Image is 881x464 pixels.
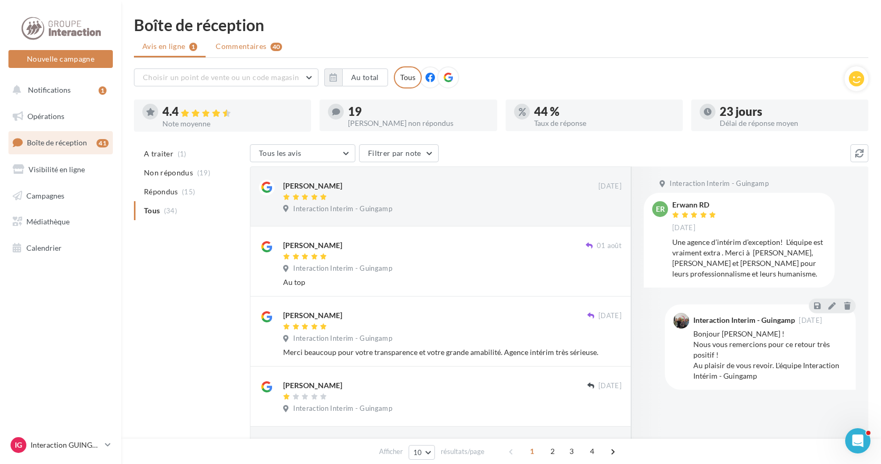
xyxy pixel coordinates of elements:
[182,187,195,196] span: (15)
[99,86,107,95] div: 1
[799,317,822,324] span: [DATE]
[720,120,860,127] div: Délai de réponse moyen
[672,223,695,233] span: [DATE]
[15,440,22,450] span: IG
[379,447,403,457] span: Afficher
[26,217,70,226] span: Médiathèque
[534,120,674,127] div: Taux de réponse
[216,41,266,52] span: Commentaires
[8,50,113,68] button: Nouvelle campagne
[342,68,388,86] button: Au total
[293,264,392,273] span: Interaction Interim - Guingamp
[26,243,62,252] span: Calendrier
[6,211,115,233] a: Médiathèque
[441,447,485,457] span: résultats/page
[6,185,115,207] a: Campagnes
[394,66,422,88] div: Tous
[598,381,622,391] span: [DATE]
[348,120,488,127] div: [PERSON_NAME] non répondus
[96,139,109,147] div: 41
[6,159,115,181] a: Visibilité en ligne
[8,435,113,455] a: IG Interaction GUINGAMP
[283,380,342,391] div: [PERSON_NAME]
[6,131,115,154] a: Boîte de réception41
[409,445,435,460] button: 10
[293,204,392,214] span: Interaction Interim - Guingamp
[283,347,622,358] div: Merci beaucoup pour votre transparence et votre grande amabilité. Agence intérim très sérieuse.
[28,85,71,94] span: Notifications
[27,138,87,147] span: Boîte de réception
[283,240,342,251] div: [PERSON_NAME]
[693,317,795,324] div: Interaction Interim - Guingamp
[134,17,868,33] div: Boîte de réception
[134,68,318,86] button: Choisir un point de vente ou un code magasin
[656,204,665,214] span: ER
[162,120,303,127] div: Note moyenne
[144,186,178,197] span: Répondus
[584,443,601,460] span: 4
[598,311,622,321] span: [DATE]
[250,144,355,162] button: Tous les avis
[144,167,193,178] span: Non répondus
[672,237,826,279] div: Une agence d’intérim d’exception! L’équipe est vraiment extra . Merci à [PERSON_NAME], [PERSON_NA...
[31,440,101,450] p: Interaction GUINGAMP
[563,443,580,460] span: 3
[544,443,561,460] span: 2
[348,106,488,117] div: 19
[524,443,540,460] span: 1
[324,68,388,86] button: Au total
[283,310,342,321] div: [PERSON_NAME]
[28,165,85,174] span: Visibilité en ligne
[597,241,622,251] span: 01 août
[197,169,210,177] span: (19)
[534,106,674,117] div: 44 %
[259,149,302,157] span: Tous les avis
[144,149,173,159] span: A traiter
[693,329,847,381] div: Bonjour [PERSON_NAME] ! Nous vous remercions pour ce retour très positif ! Au plaisir de vous rev...
[178,150,187,158] span: (1)
[670,179,769,189] span: Interaction Interim - Guingamp
[672,201,719,209] div: Erwann RD
[270,43,283,51] div: 40
[293,334,392,343] span: Interaction Interim - Guingamp
[845,428,870,453] iframe: Intercom live chat
[27,112,64,121] span: Opérations
[6,79,111,101] button: Notifications 1
[143,73,299,82] span: Choisir un point de vente ou un code magasin
[359,144,439,162] button: Filtrer par note
[413,448,422,457] span: 10
[26,191,64,200] span: Campagnes
[283,181,342,191] div: [PERSON_NAME]
[162,106,303,118] div: 4.4
[293,404,392,413] span: Interaction Interim - Guingamp
[720,106,860,117] div: 23 jours
[6,237,115,259] a: Calendrier
[598,182,622,191] span: [DATE]
[283,277,622,288] div: Au top
[6,105,115,127] a: Opérations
